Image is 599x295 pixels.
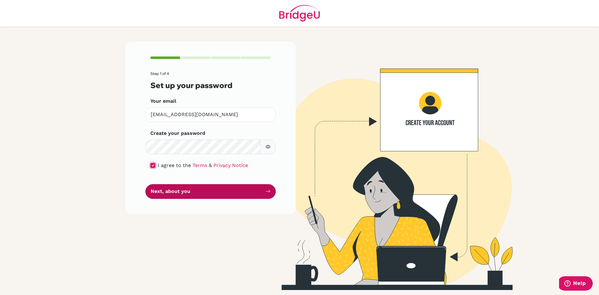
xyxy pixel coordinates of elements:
[192,162,207,168] a: Terms
[211,42,566,290] img: Create your account
[209,162,212,168] span: &
[213,162,248,168] a: Privacy Notice
[559,276,593,292] iframe: Opens a widget where you can find more information
[145,184,276,199] button: Next, about you
[150,81,271,90] h3: Set up your password
[150,97,176,105] label: Your email
[150,71,169,76] span: Step 1 of 4
[145,107,276,122] input: Insert your email*
[158,162,191,168] span: I agree to the
[150,130,205,137] label: Create your password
